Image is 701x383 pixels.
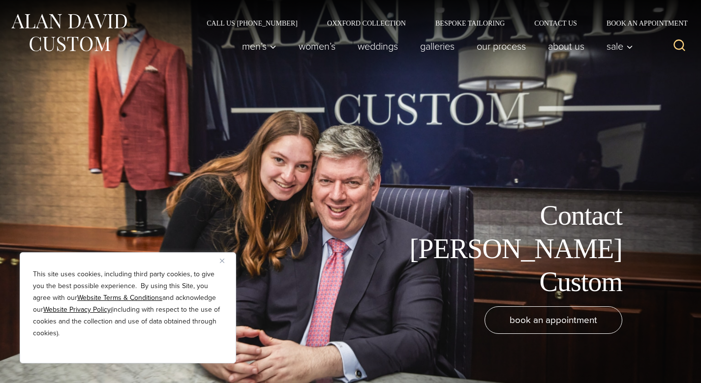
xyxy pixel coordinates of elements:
h1: Contact [PERSON_NAME] Custom [401,199,622,298]
a: weddings [347,36,409,56]
a: Bespoke Tailoring [421,20,519,27]
a: book an appointment [485,306,622,334]
button: Close [220,255,232,266]
a: Book an Appointment [592,20,691,27]
span: book an appointment [510,313,597,327]
a: Contact Us [519,20,592,27]
a: Website Privacy Policy [43,304,111,315]
a: Call Us [PHONE_NUMBER] [192,20,312,27]
span: Men’s [242,41,276,51]
a: Women’s [288,36,347,56]
nav: Primary Navigation [231,36,639,56]
a: Oxxford Collection [312,20,421,27]
img: Close [220,259,224,263]
a: Our Process [466,36,537,56]
span: Sale [607,41,633,51]
p: This site uses cookies, including third party cookies, to give you the best possible experience. ... [33,268,223,339]
a: About Us [537,36,596,56]
a: Website Terms & Conditions [77,293,162,303]
a: Galleries [409,36,466,56]
button: View Search Form [668,34,691,58]
img: Alan David Custom [10,11,128,55]
nav: Secondary Navigation [192,20,691,27]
